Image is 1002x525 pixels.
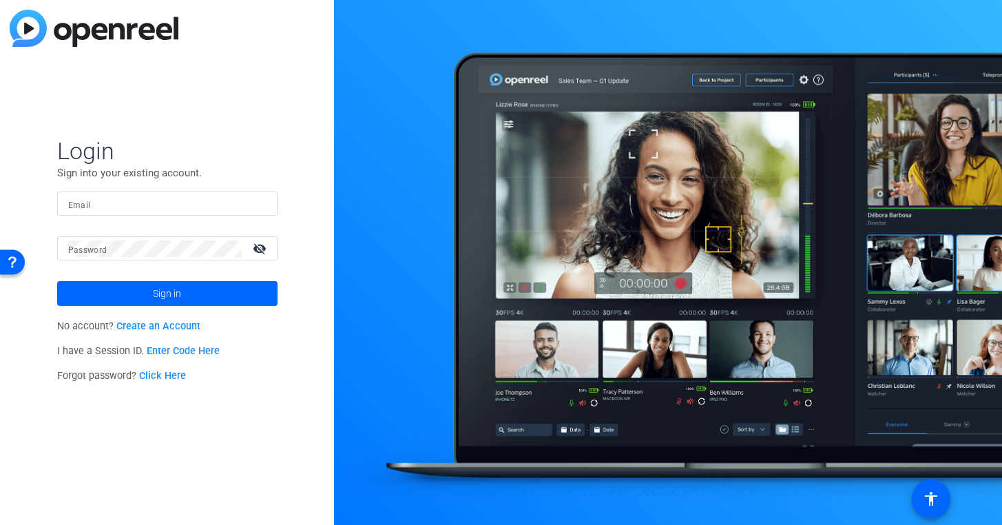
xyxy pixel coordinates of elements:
[153,276,181,311] span: Sign in
[923,491,939,507] mat-icon: accessibility
[116,320,200,332] a: Create an Account
[57,165,278,181] p: Sign into your existing account.
[57,136,278,165] span: Login
[244,238,278,258] mat-icon: visibility_off
[10,10,178,47] img: blue-gradient.svg
[57,370,187,382] span: Forgot password?
[68,196,267,212] input: Enter Email Address
[57,281,278,306] button: Sign in
[57,345,220,357] span: I have a Session ID.
[57,320,201,332] span: No account?
[68,245,107,255] mat-label: Password
[68,200,91,210] mat-label: Email
[139,370,186,382] a: Click Here
[147,345,220,357] a: Enter Code Here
